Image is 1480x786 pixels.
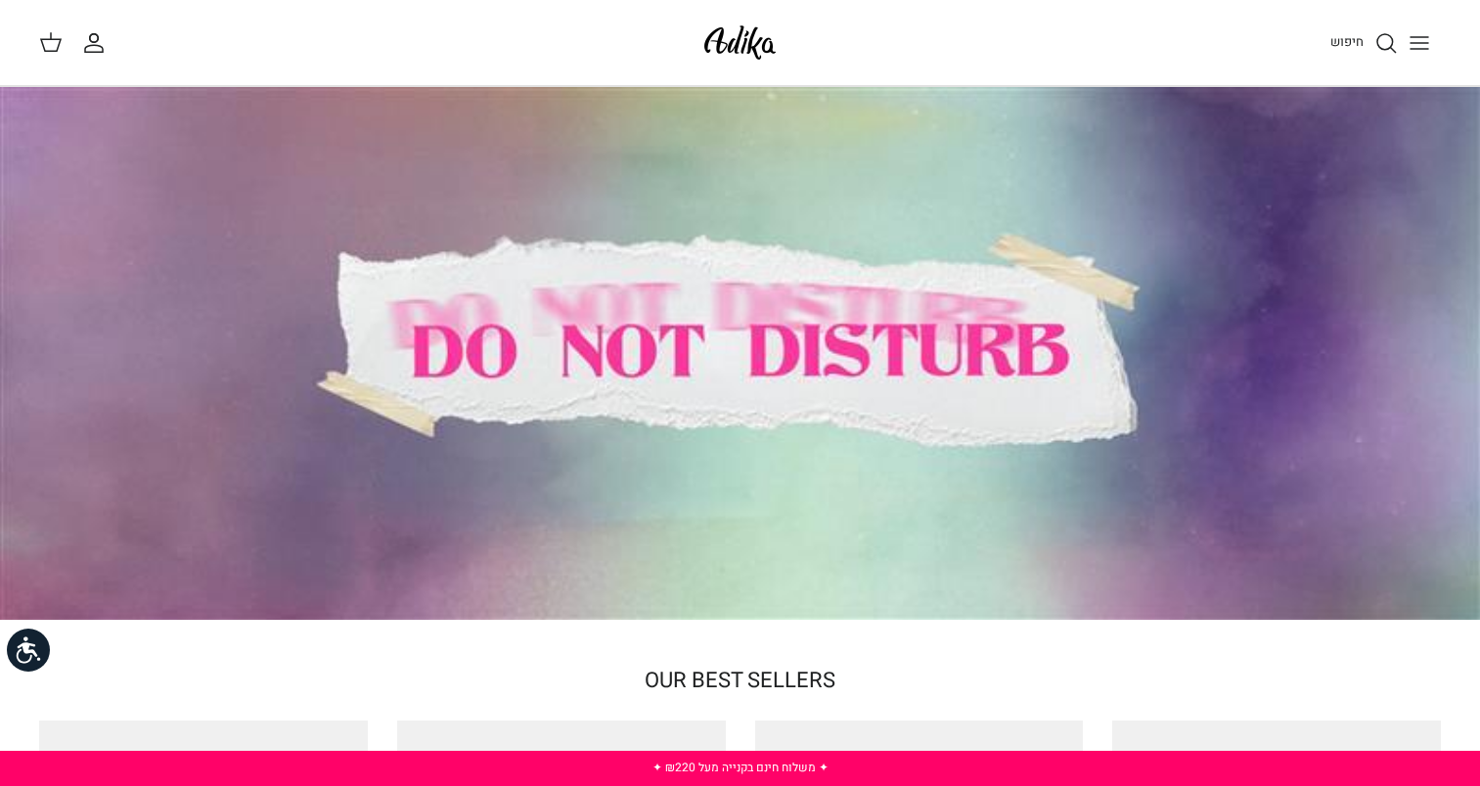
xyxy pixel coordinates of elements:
img: Adika IL [698,20,782,65]
a: OUR BEST SELLERS [645,665,835,696]
a: החשבון שלי [82,31,113,55]
span: חיפוש [1330,32,1364,51]
a: ✦ משלוח חינם בקנייה מעל ₪220 ✦ [652,759,829,776]
a: חיפוש [1330,31,1398,55]
button: Toggle menu [1398,22,1441,65]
